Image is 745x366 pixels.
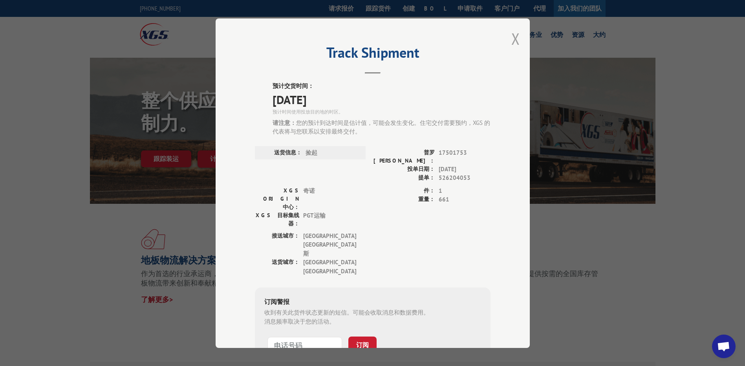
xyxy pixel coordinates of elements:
span: [DATE] [273,90,491,108]
span: [GEOGRAPHIC_DATA][GEOGRAPHIC_DATA] [303,258,356,276]
label: 投单日期： [373,165,435,174]
font: 捡起 [306,148,317,156]
label: 件： [373,186,435,195]
span: 17501753 [439,148,491,165]
label: 送货信息： [257,148,302,157]
h2: Track Shipment [255,47,491,62]
span: 661 [439,195,491,204]
div: 您的预计到达时间是估计值，可能会发生变化。住宅交付需要预约，XGS 的代表将与您联系以安排最终交付。 [273,118,491,136]
button: Close modal [511,28,520,49]
span: [GEOGRAPHIC_DATA][GEOGRAPHIC_DATA]斯 [303,231,356,258]
label: 重量： [373,195,435,204]
a: 打开聊天 [712,335,736,358]
span: 奇诺 [303,186,356,211]
label: XGS ORIGIN 中心： [255,186,299,211]
span: [DATE] [439,165,491,174]
button: 订阅 [348,337,377,354]
span: 1 [439,186,491,195]
div: 订阅警报 [264,297,481,308]
div: 收到有关此货件状态更新的短信。可能会收取消息和数据费用。 消息频率取决于您的活动。 [264,308,481,326]
label: 接送城市： [255,231,299,258]
label: 提单： [373,174,435,183]
div: 预计时间使用投放目的地的时区。 [273,108,491,115]
input: 电话号码 [267,337,342,353]
strong: 请注意： [273,119,296,126]
label: XGS 目标集线器： [255,211,299,227]
span: PGT运输 [303,211,356,227]
label: 预计交货时间： [273,82,491,91]
label: 送货城市： [255,258,299,276]
label: 普罗[PERSON_NAME]： [373,148,435,165]
span: 526204053 [439,174,491,183]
